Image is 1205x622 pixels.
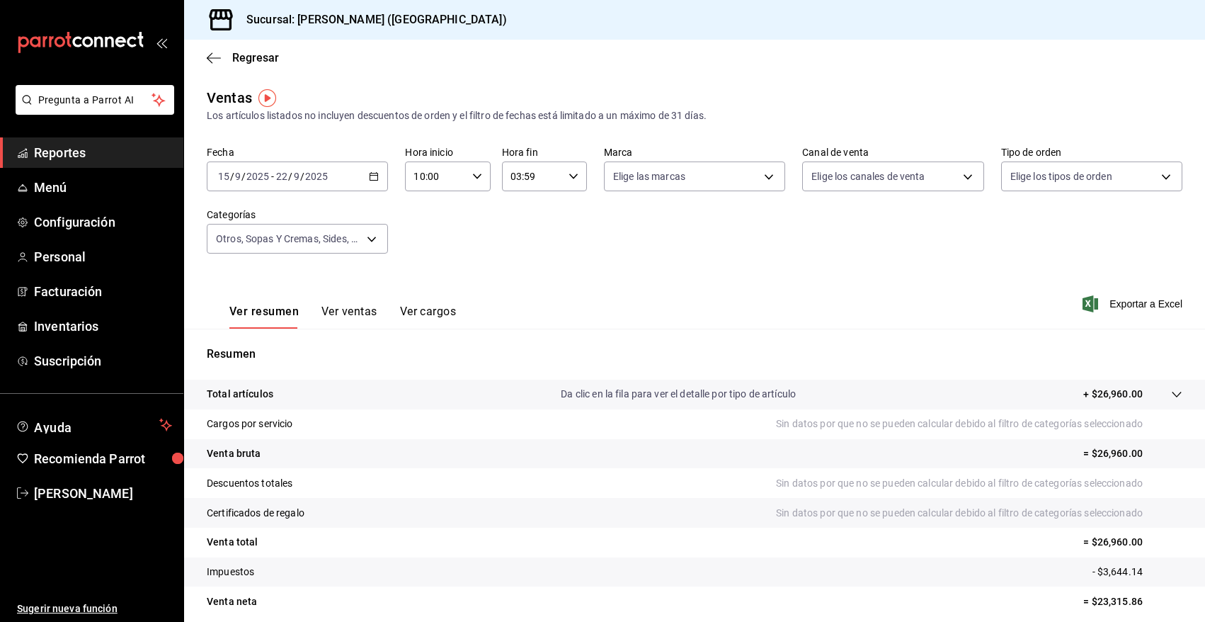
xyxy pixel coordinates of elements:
span: Menú [34,178,172,197]
p: + $26,960.00 [1083,387,1143,402]
h3: Sucursal: [PERSON_NAME] ([GEOGRAPHIC_DATA]) [235,11,507,28]
p: Sin datos por que no se pueden calcular debido al filtro de categorías seleccionado [776,506,1182,521]
span: Reportes [34,143,172,162]
p: Cargos por servicio [207,417,293,431]
p: Venta bruta [207,446,261,461]
label: Canal de venta [802,147,983,157]
div: Ventas [207,87,252,108]
span: Inventarios [34,317,172,336]
p: Da clic en la fila para ver el detalle por tipo de artículo [561,387,796,402]
button: open_drawer_menu [156,37,167,48]
button: Ver ventas [321,305,377,329]
p: Sin datos por que no se pueden calcular debido al filtro de categorías seleccionado [776,476,1182,491]
span: Personal [34,247,172,266]
span: Otros, Sopas Y Cremas, Sides, Postres, Pastas, Entradas, Cortes Al Carbon, Ensaladas, Aves Y Pesc... [216,232,362,246]
span: / [241,171,246,182]
button: Exportar a Excel [1085,295,1182,312]
input: -- [293,171,300,182]
input: -- [217,171,230,182]
input: ---- [304,171,329,182]
label: Marca [604,147,785,157]
p: Impuestos [207,565,254,579]
span: / [300,171,304,182]
p: Venta neta [207,594,257,609]
span: Recomienda Parrot [34,449,172,468]
span: Regresar [232,51,279,64]
p: = $23,315.86 [1083,594,1182,609]
input: -- [234,171,241,182]
button: Regresar [207,51,279,64]
p: Descuentos totales [207,476,292,491]
p: Venta total [207,535,258,550]
span: Sugerir nueva función [17,601,172,616]
p: - $3,644.14 [1092,565,1182,579]
span: Pregunta a Parrot AI [38,93,152,108]
label: Hora inicio [405,147,490,157]
label: Hora fin [502,147,587,157]
button: Ver cargos [400,305,457,329]
label: Tipo de orden [1001,147,1182,157]
p: = $26,960.00 [1083,535,1182,550]
span: Elige las marcas [613,169,685,183]
span: Suscripción [34,351,172,371]
span: Ayuda [34,417,154,434]
label: Categorías [207,210,388,220]
span: / [288,171,292,182]
button: Ver resumen [229,305,299,329]
div: navigation tabs [229,305,456,329]
button: Pregunta a Parrot AI [16,85,174,115]
p: Sin datos por que no se pueden calcular debido al filtro de categorías seleccionado [776,417,1182,431]
span: Elige los tipos de orden [1010,169,1112,183]
p: Certificados de regalo [207,506,304,521]
span: Configuración [34,213,172,232]
span: Facturación [34,282,172,301]
p: = $26,960.00 [1083,446,1182,461]
a: Pregunta a Parrot AI [10,103,174,118]
img: Tooltip marker [258,89,276,107]
input: ---- [246,171,270,182]
label: Fecha [207,147,388,157]
span: - [271,171,274,182]
div: Los artículos listados no incluyen descuentos de orden y el filtro de fechas está limitado a un m... [207,108,1182,123]
span: [PERSON_NAME] [34,484,172,503]
span: / [230,171,234,182]
span: Elige los canales de venta [811,169,925,183]
p: Total artículos [207,387,273,402]
p: Resumen [207,346,1182,363]
input: -- [275,171,288,182]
